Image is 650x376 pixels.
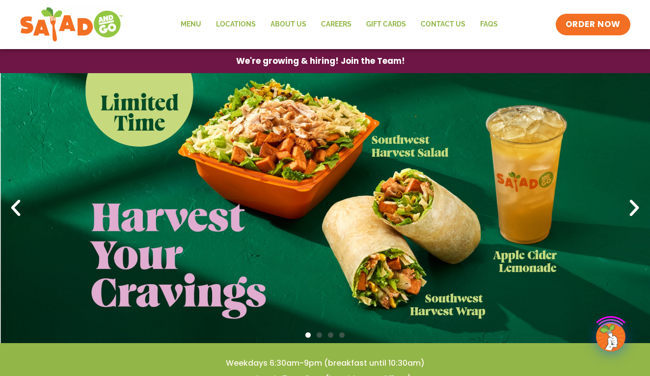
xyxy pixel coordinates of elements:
[236,57,405,65] span: We're growing & hiring! Join the Team!
[314,13,359,36] a: Careers
[20,5,123,44] img: new-SAG-logo-768×292
[566,19,621,30] span: ORDER NOW
[317,332,322,338] span: Go to slide 2
[173,13,209,36] a: Menu
[359,13,413,36] a: GIFT CARDS
[328,332,333,338] span: Go to slide 3
[263,13,314,36] a: About Us
[623,197,645,219] div: Next slide
[221,50,420,73] a: We're growing & hiring! Join the Team!
[473,13,505,36] a: FAQs
[305,332,311,338] span: Go to slide 1
[556,14,630,35] a: ORDER NOW
[339,332,345,338] span: Go to slide 4
[20,358,630,369] h4: Weekdays 6:30am-9pm (breakfast until 10:30am)
[413,13,473,36] a: Contact Us
[173,13,505,36] nav: Menu
[209,13,263,36] a: Locations
[5,197,27,219] div: Previous slide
